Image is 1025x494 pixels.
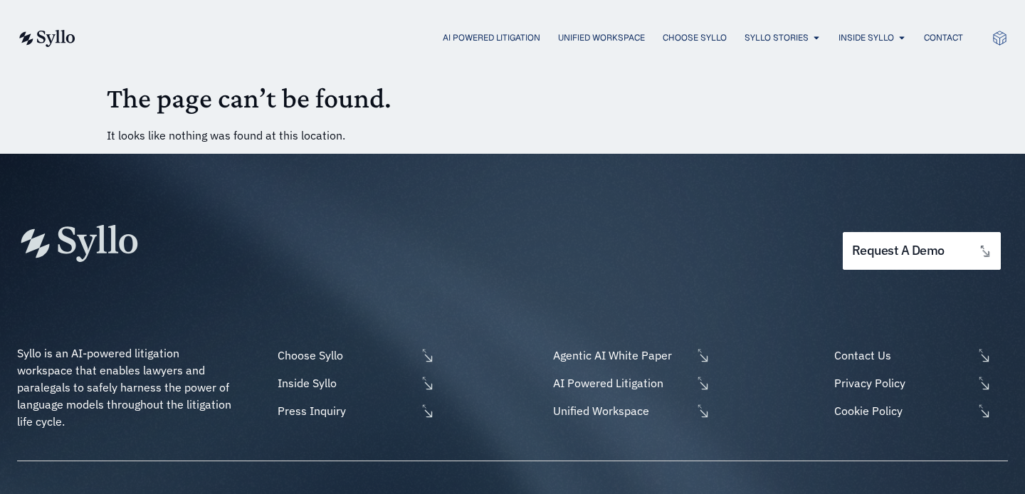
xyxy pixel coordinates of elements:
a: Choose Syllo [663,31,727,44]
a: AI Powered Litigation [443,31,540,44]
span: Press Inquiry [274,402,416,419]
a: Unified Workspace [550,402,710,419]
a: Inside Syllo [274,374,435,391]
span: request a demo [852,244,945,258]
a: Choose Syllo [274,347,435,364]
div: Menu Toggle [104,31,963,45]
a: Syllo Stories [745,31,809,44]
img: syllo [17,30,75,47]
span: Syllo is an AI-powered litigation workspace that enables lawyers and paralegals to safely harness... [17,346,234,429]
a: Inside Syllo [839,31,894,44]
nav: Menu [104,31,963,45]
span: Inside Syllo [274,374,416,391]
a: Contact [924,31,963,44]
h1: The page can’t be found. [107,81,918,115]
a: request a demo [843,232,1001,270]
a: Press Inquiry [274,402,435,419]
a: Cookie Policy [831,402,1008,419]
span: AI Powered Litigation [550,374,692,391]
a: Privacy Policy [831,374,1008,391]
span: Agentic AI White Paper [550,347,692,364]
a: Unified Workspace [558,31,645,44]
span: Cookie Policy [831,402,973,419]
a: Agentic AI White Paper [550,347,710,364]
a: AI Powered Litigation [550,374,710,391]
span: Contact Us [831,347,973,364]
p: It looks like nothing was found at this location. [107,127,918,144]
a: Contact Us [831,347,1008,364]
span: Unified Workspace [550,402,692,419]
span: Privacy Policy [831,374,973,391]
span: Choose Syllo [274,347,416,364]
